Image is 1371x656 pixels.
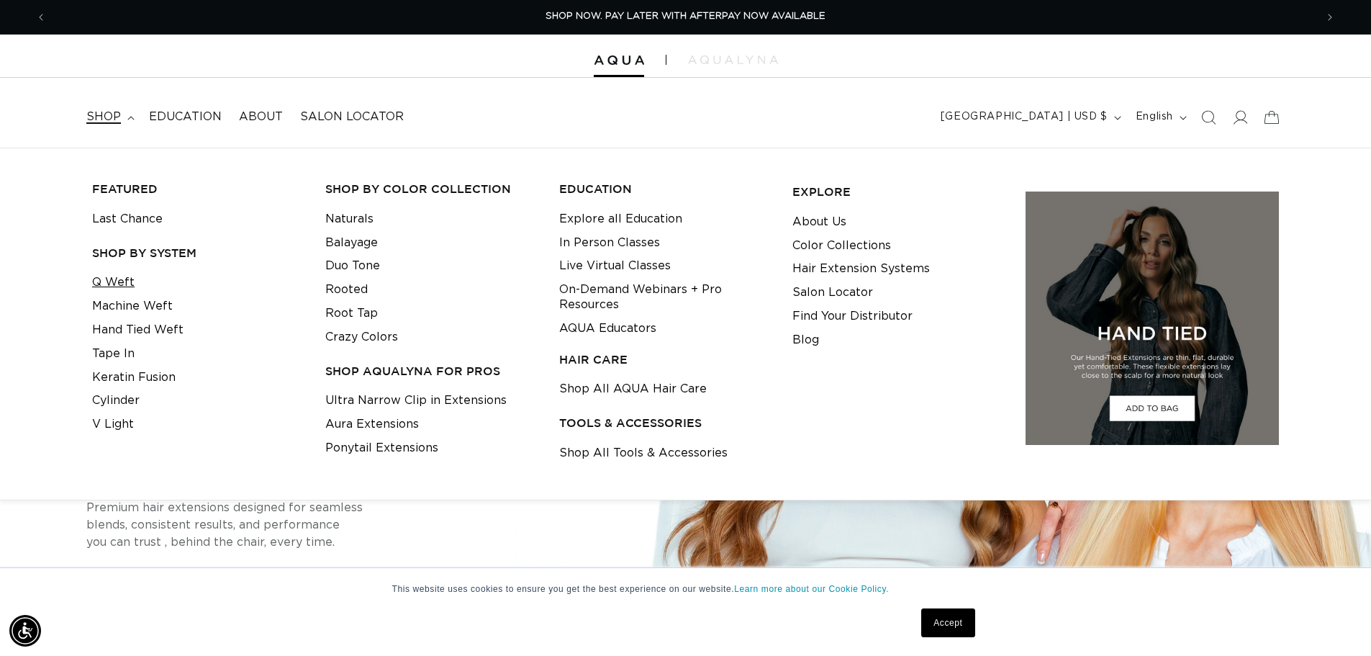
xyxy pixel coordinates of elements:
[92,342,135,366] a: Tape In
[1193,102,1224,133] summary: Search
[300,109,404,125] span: Salon Locator
[86,109,121,125] span: shop
[92,295,173,318] a: Machine Weft
[792,305,913,328] a: Find Your Distributor
[921,608,974,637] a: Accept
[792,234,891,258] a: Color Collections
[392,583,979,596] p: This website uses cookies to ensure you get the best experience on our website.
[25,4,57,31] button: Previous announcement
[325,302,378,325] a: Root Tap
[559,181,770,197] h3: EDUCATION
[92,246,303,261] h3: SHOP BY SYSTEM
[792,281,873,305] a: Salon Locator
[92,318,184,342] a: Hand Tied Weft
[559,317,656,341] a: AQUA Educators
[9,615,41,647] div: Accessibility Menu
[86,517,518,534] p: blends, consistent results, and performance
[230,101,291,133] a: About
[792,210,846,234] a: About Us
[92,389,140,413] a: Cylinder
[325,325,398,349] a: Crazy Colors
[559,231,660,255] a: In Person Classes
[325,278,368,302] a: Rooted
[734,584,889,594] a: Learn more about our Cookie Policy.
[325,389,507,413] a: Ultra Narrow Clip in Extensions
[559,278,770,317] a: On-Demand Webinars + Pro Resources
[325,436,438,460] a: Ponytail Extensions
[92,413,134,436] a: V Light
[325,231,378,255] a: Balayage
[559,377,707,401] a: Shop All AQUA Hair Care
[559,352,770,367] h3: HAIR CARE
[149,109,222,125] span: Education
[140,101,230,133] a: Education
[559,441,728,465] a: Shop All Tools & Accessories
[325,207,374,231] a: Naturals
[92,207,163,231] a: Last Chance
[688,55,778,64] img: aqualyna.com
[291,101,412,133] a: Salon Locator
[941,109,1108,125] span: [GEOGRAPHIC_DATA] | USD $
[1314,4,1346,31] button: Next announcement
[78,101,140,133] summary: shop
[325,364,536,379] h3: Shop AquaLyna for Pros
[792,184,1003,199] h3: EXPLORE
[594,55,644,66] img: Aqua Hair Extensions
[792,257,930,281] a: Hair Extension Systems
[92,271,135,295] a: Q Weft
[325,254,380,278] a: Duo Tone
[92,366,176,390] a: Keratin Fusion
[86,534,518,552] p: you can trust , behind the chair, every time.
[92,181,303,197] h3: FEATURED
[559,254,671,278] a: Live Virtual Classes
[1136,109,1173,125] span: English
[932,104,1127,131] button: [GEOGRAPHIC_DATA] | USD $
[792,328,819,352] a: Blog
[325,181,536,197] h3: Shop by Color Collection
[559,207,682,231] a: Explore all Education
[546,12,825,21] span: SHOP NOW. PAY LATER WITH AFTERPAY NOW AVAILABLE
[325,413,419,436] a: Aura Extensions
[559,415,770,431] h3: TOOLS & ACCESSORIES
[86,500,518,517] p: Premium hair extensions designed for seamless
[1127,104,1193,131] button: English
[239,109,283,125] span: About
